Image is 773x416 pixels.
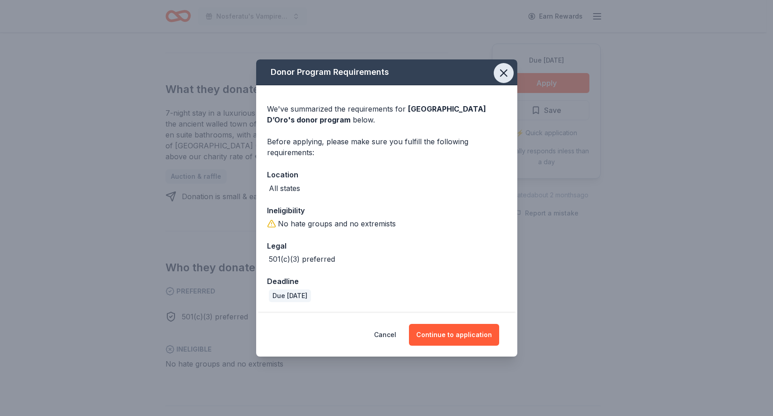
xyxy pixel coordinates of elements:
div: 501(c)(3) preferred [269,254,335,264]
div: Ineligibility [267,205,506,216]
div: Location [267,169,506,181]
div: No hate groups and no extremists [278,218,396,229]
div: Deadline [267,275,506,287]
div: Before applying, please make sure you fulfill the following requirements: [267,136,506,158]
button: Continue to application [409,324,499,346]
div: All states [269,183,300,194]
div: Due [DATE] [269,289,311,302]
button: Cancel [374,324,396,346]
div: Donor Program Requirements [256,59,517,85]
div: Legal [267,240,506,252]
div: We've summarized the requirements for below. [267,103,506,125]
